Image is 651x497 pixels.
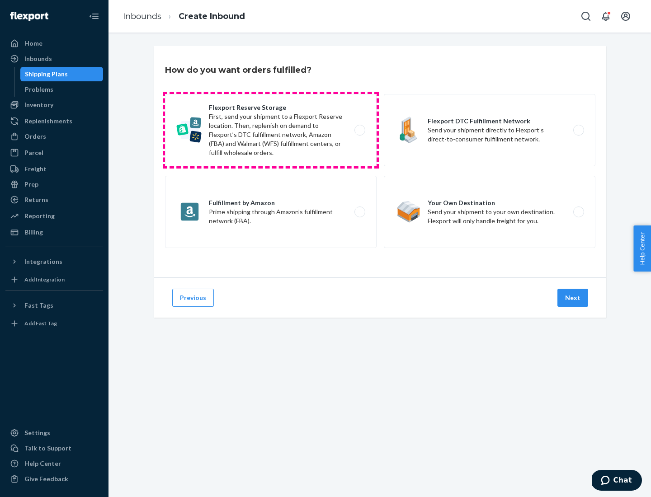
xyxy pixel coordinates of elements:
[5,316,103,331] a: Add Fast Tag
[5,145,103,160] a: Parcel
[85,7,103,25] button: Close Navigation
[5,298,103,313] button: Fast Tags
[24,444,71,453] div: Talk to Support
[24,164,47,173] div: Freight
[10,12,48,21] img: Flexport logo
[24,319,57,327] div: Add Fast Tag
[24,54,52,63] div: Inbounds
[24,132,46,141] div: Orders
[123,11,161,21] a: Inbounds
[24,148,43,157] div: Parcel
[5,162,103,176] a: Freight
[5,272,103,287] a: Add Integration
[24,117,72,126] div: Replenishments
[24,276,65,283] div: Add Integration
[24,195,48,204] div: Returns
[24,301,53,310] div: Fast Tags
[116,3,252,30] ol: breadcrumbs
[5,98,103,112] a: Inventory
[5,192,103,207] a: Returns
[633,225,651,272] button: Help Center
[24,211,55,220] div: Reporting
[5,129,103,144] a: Orders
[5,52,103,66] a: Inbounds
[577,7,595,25] button: Open Search Box
[592,470,642,492] iframe: Opens a widget where you can chat to one of our agents
[5,225,103,239] a: Billing
[24,39,42,48] div: Home
[24,257,62,266] div: Integrations
[20,67,104,81] a: Shipping Plans
[25,85,53,94] div: Problems
[179,11,245,21] a: Create Inbound
[5,426,103,440] a: Settings
[5,177,103,192] a: Prep
[20,82,104,97] a: Problems
[557,289,588,307] button: Next
[5,472,103,486] button: Give Feedback
[24,474,68,483] div: Give Feedback
[5,254,103,269] button: Integrations
[5,441,103,455] button: Talk to Support
[597,7,615,25] button: Open notifications
[172,289,214,307] button: Previous
[24,459,61,468] div: Help Center
[5,209,103,223] a: Reporting
[5,114,103,128] a: Replenishments
[5,36,103,51] a: Home
[24,428,50,437] div: Settings
[24,228,43,237] div: Billing
[5,456,103,471] a: Help Center
[165,64,311,76] h3: How do you want orders fulfilled?
[24,100,53,109] div: Inventory
[24,180,38,189] div: Prep
[25,70,68,79] div: Shipping Plans
[617,7,635,25] button: Open account menu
